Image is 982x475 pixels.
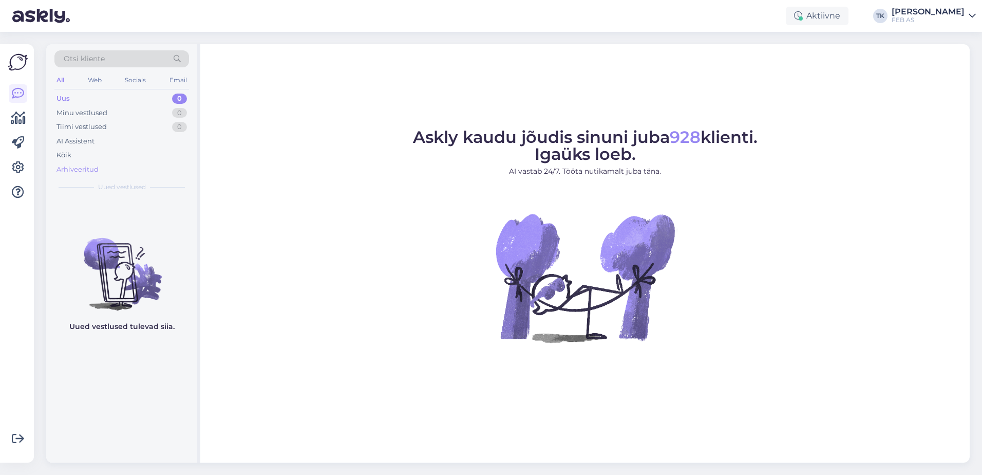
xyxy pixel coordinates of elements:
[172,94,187,104] div: 0
[873,9,887,23] div: TK
[172,122,187,132] div: 0
[56,150,71,160] div: Kõik
[54,74,66,87] div: All
[892,16,965,24] div: FEB AS
[86,74,104,87] div: Web
[493,185,677,370] img: No Chat active
[786,7,848,25] div: Aktiivne
[69,321,175,332] p: Uued vestlused tulevad siia.
[892,8,976,24] a: [PERSON_NAME]FEB AS
[56,94,70,104] div: Uus
[123,74,148,87] div: Socials
[670,127,701,147] span: 928
[46,220,197,312] img: No chats
[56,108,107,118] div: Minu vestlused
[56,122,107,132] div: Tiimi vestlused
[172,108,187,118] div: 0
[56,136,95,147] div: AI Assistent
[892,8,965,16] div: [PERSON_NAME]
[8,52,28,72] img: Askly Logo
[167,74,189,87] div: Email
[98,182,146,192] span: Uued vestlused
[56,165,99,175] div: Arhiveeritud
[64,53,105,64] span: Otsi kliente
[413,166,758,177] p: AI vastab 24/7. Tööta nutikamalt juba täna.
[413,127,758,164] span: Askly kaudu jõudis sinuni juba klienti. Igaüks loeb.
